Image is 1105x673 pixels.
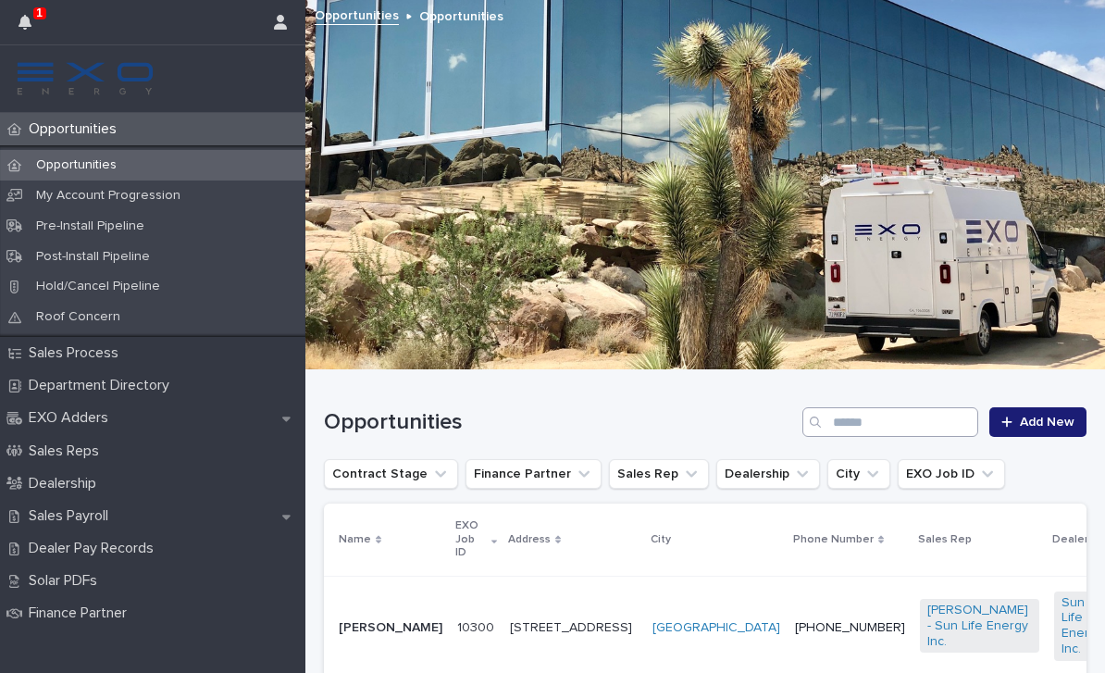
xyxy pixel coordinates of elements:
p: 1 [36,6,43,19]
p: Opportunities [21,120,131,138]
img: FKS5r6ZBThi8E5hshIGi [15,60,155,97]
button: Contract Stage [324,459,458,489]
p: Roof Concern [21,309,135,325]
a: Opportunities [315,4,399,25]
p: EXO Job ID [455,516,487,563]
p: EXO Adders [21,409,123,427]
p: Solar PDFs [21,572,112,590]
p: My Account Progression [21,188,195,204]
p: Name [339,530,371,550]
button: Sales Rep [609,459,709,489]
p: City [651,530,671,550]
p: Dealership [21,475,111,492]
p: Department Directory [21,377,184,394]
p: [STREET_ADDRESS] [510,620,638,636]
a: [PHONE_NUMBER] [795,621,905,634]
p: Sales Reps [21,442,114,460]
button: Finance Partner [466,459,602,489]
button: EXO Job ID [898,459,1005,489]
input: Search [802,407,978,437]
a: Add New [989,407,1086,437]
p: Sales Process [21,344,133,362]
a: [GEOGRAPHIC_DATA] [652,620,780,636]
p: Opportunities [419,5,503,25]
p: Post-Install Pipeline [21,249,165,265]
button: Dealership [716,459,820,489]
p: Address [508,530,551,550]
div: 1 [19,11,43,44]
p: Dealer Pay Records [21,540,168,557]
span: Add New [1020,416,1074,429]
p: [PERSON_NAME] [339,620,442,636]
a: [PERSON_NAME] - Sun Life Energy Inc. [927,603,1032,649]
p: Pre-Install Pipeline [21,218,159,234]
p: Sales Payroll [21,507,123,525]
p: Finance Partner [21,604,142,622]
button: City [827,459,890,489]
p: Phone Number [793,530,874,550]
p: Sales Rep [918,530,972,550]
p: Hold/Cancel Pipeline [21,279,175,294]
h1: Opportunities [324,409,795,436]
p: 10300 [457,617,498,636]
p: Opportunities [21,157,131,173]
